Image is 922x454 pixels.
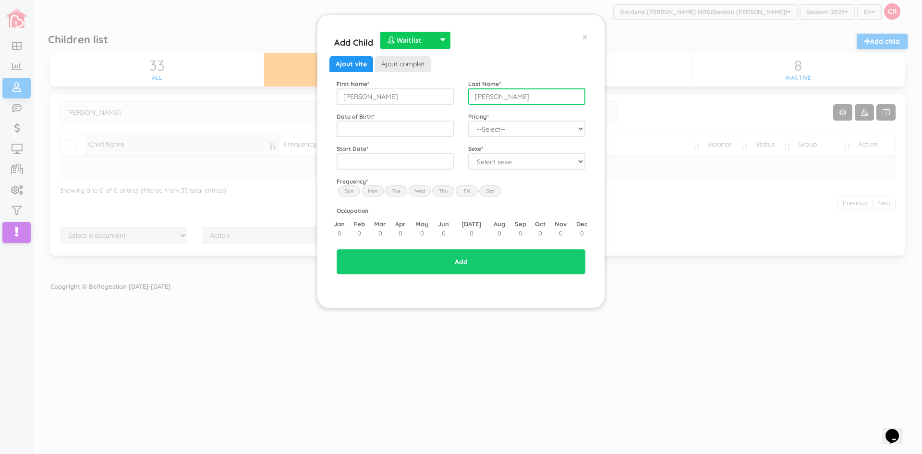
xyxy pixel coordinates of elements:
label: Last Name [468,80,501,88]
th: Dec [572,220,593,229]
td: 0 [410,229,434,238]
label: Date of Birth [337,112,375,121]
th: May [410,220,434,229]
th: Jun [434,220,454,229]
input: Add [337,249,585,274]
label: Tue [385,185,407,196]
label: Frequency [337,177,368,185]
th: Feb [350,220,370,229]
label: Wed [409,185,431,196]
td: 0 [391,229,410,238]
label: Sexe [468,145,483,153]
label: Mon [362,185,384,196]
td: 0 [550,229,571,238]
td: 0 [369,229,391,238]
button: Close [582,32,588,42]
th: Mar [369,220,391,229]
th: Jan [329,220,350,229]
iframe: chat widget [882,416,912,444]
td: 0 [489,229,510,238]
td: 0 [454,229,489,238]
th: Oct [531,220,550,229]
td: 0 [572,229,593,238]
th: Nov [550,220,571,229]
td: 0 [434,229,454,238]
td: 0 [531,229,550,238]
label: Pricing [468,112,489,121]
label: Thu [432,185,454,196]
label: Sat [479,185,501,196]
th: Aug [489,220,510,229]
label: Start Date [337,145,368,153]
a: Ajout complet [375,56,431,72]
label: Sun [338,185,360,196]
h5: Add Child [334,32,373,49]
label: Occupation [337,207,368,215]
td: 0 [510,229,531,238]
a: Ajout vite [329,56,373,72]
th: Sep [510,220,531,229]
label: First Name [337,80,369,88]
div:  Waitlist [380,32,450,49]
th: [DATE] [454,220,489,229]
label: Fri [456,185,478,196]
td: 0 [329,229,350,238]
th: Apr [391,220,410,229]
span: × [582,30,588,43]
td: 0 [350,229,370,238]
